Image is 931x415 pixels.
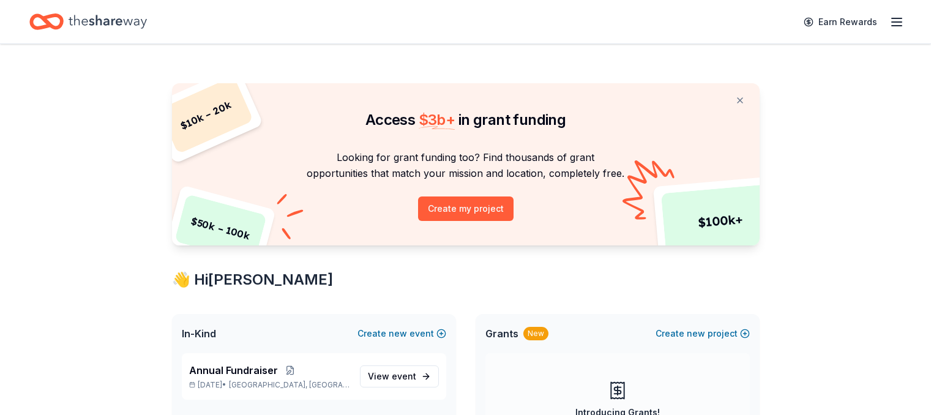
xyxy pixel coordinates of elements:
button: Create my project [418,196,514,221]
a: Earn Rewards [796,11,884,33]
span: event [392,371,416,381]
span: new [389,326,407,341]
p: Looking for grant funding too? Find thousands of grant opportunities that match your mission and ... [187,149,745,182]
span: new [687,326,705,341]
p: [DATE] • [189,380,350,390]
button: Createnewevent [357,326,446,341]
div: $ 10k – 20k [158,76,253,154]
span: View [368,369,416,384]
span: [GEOGRAPHIC_DATA], [GEOGRAPHIC_DATA] [229,380,350,390]
a: Home [29,7,147,36]
span: Annual Fundraiser [189,363,278,378]
span: $ 3b + [419,111,455,129]
span: Grants [485,326,518,341]
span: Access in grant funding [365,111,566,129]
span: In-Kind [182,326,216,341]
a: View event [360,365,439,387]
div: New [523,327,548,340]
button: Createnewproject [656,326,750,341]
div: 👋 Hi [PERSON_NAME] [172,270,760,290]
